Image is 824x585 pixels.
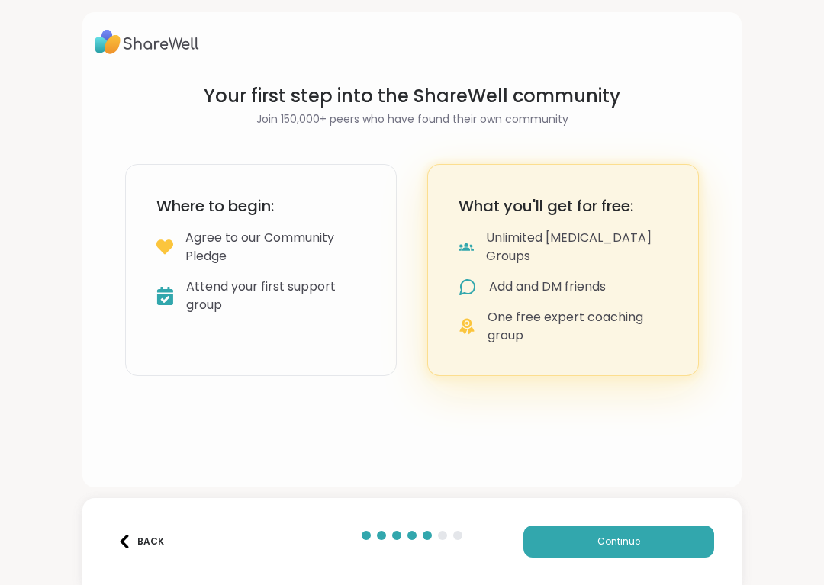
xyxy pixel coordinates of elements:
[488,308,668,345] div: One free expert coaching group
[185,229,365,265] div: Agree to our Community Pledge
[523,526,714,558] button: Continue
[110,526,171,558] button: Back
[459,195,668,217] h3: What you'll get for free:
[597,535,640,548] span: Continue
[156,195,365,217] h3: Where to begin:
[186,278,365,314] div: Attend your first support group
[486,229,668,265] div: Unlimited [MEDICAL_DATA] Groups
[117,535,164,548] div: Back
[95,24,199,59] img: ShareWell Logo
[489,278,606,296] div: Add and DM friends
[125,111,699,127] h2: Join 150,000+ peers who have found their own community
[125,84,699,108] h1: Your first step into the ShareWell community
